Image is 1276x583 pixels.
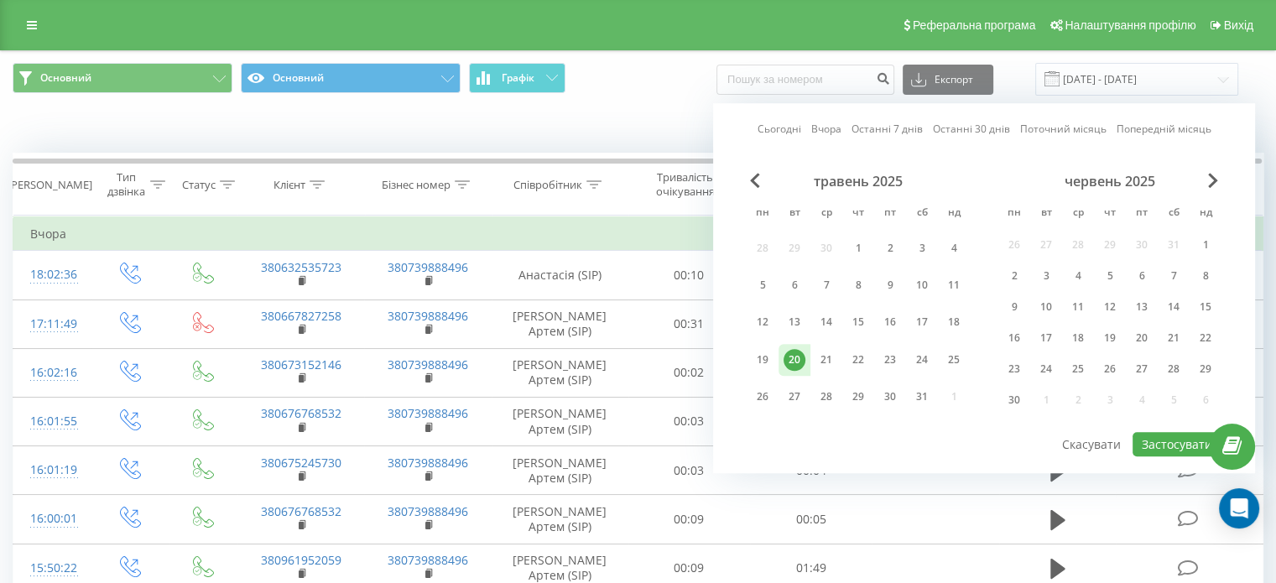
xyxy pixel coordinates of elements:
[1208,173,1218,188] span: Next Month
[628,251,750,299] td: 00:10
[938,232,970,263] div: нд 4 трав 2025 р.
[1195,327,1216,349] div: 22
[628,299,750,348] td: 00:31
[815,274,837,296] div: 7
[1035,358,1057,380] div: 24
[752,349,773,371] div: 19
[842,232,874,263] div: чт 1 трав 2025 р.
[628,348,750,397] td: 00:02
[1065,201,1091,226] abbr: середа
[492,251,628,299] td: Анастасія (SIP)
[261,405,341,421] a: 380676768532
[874,307,906,338] div: пт 16 трав 2025 р.
[906,382,938,413] div: сб 31 трав 2025 р.
[1190,294,1221,320] div: нд 15 черв 2025 р.
[1030,263,1062,289] div: вт 3 черв 2025 р.
[1224,18,1253,32] span: Вихід
[998,173,1221,190] div: червень 2025
[941,201,966,226] abbr: неділя
[906,232,938,263] div: сб 3 трав 2025 р.
[643,170,727,199] div: Тривалість очікування
[1195,265,1216,287] div: 8
[906,344,938,375] div: сб 24 трав 2025 р.
[388,455,468,471] a: 380739888496
[779,270,810,301] div: вт 6 трав 2025 р.
[842,382,874,413] div: чт 29 трав 2025 р.
[273,178,305,192] div: Клієнт
[716,65,894,95] input: Пошук за номером
[903,65,993,95] button: Експорт
[1067,265,1089,287] div: 4
[750,495,872,544] td: 00:05
[628,446,750,495] td: 00:03
[1163,358,1185,380] div: 28
[943,237,965,259] div: 4
[1003,327,1025,349] div: 16
[1131,358,1153,380] div: 27
[1020,122,1107,138] a: Поточний місяць
[874,382,906,413] div: пт 30 трав 2025 р.
[747,307,779,338] div: пн 12 трав 2025 р.
[1003,265,1025,287] div: 2
[13,63,232,93] button: Основний
[906,270,938,301] div: сб 10 трав 2025 р.
[492,495,628,544] td: [PERSON_NAME] Артем (SIP)
[1062,357,1094,382] div: ср 25 черв 2025 р.
[1035,296,1057,318] div: 10
[8,178,92,192] div: [PERSON_NAME]
[40,71,91,85] span: Основний
[879,349,901,371] div: 23
[1003,389,1025,411] div: 30
[1099,358,1121,380] div: 26
[1158,325,1190,351] div: сб 21 черв 2025 р.
[747,270,779,301] div: пн 5 трав 2025 р.
[30,308,75,341] div: 17:11:49
[261,357,341,372] a: 380673152146
[1131,265,1153,287] div: 6
[1099,327,1121,349] div: 19
[810,382,842,413] div: ср 28 трав 2025 р.
[943,312,965,334] div: 18
[911,312,933,334] div: 17
[842,344,874,375] div: чт 22 трав 2025 р.
[938,307,970,338] div: нд 18 трав 2025 р.
[241,63,461,93] button: Основний
[852,122,923,138] a: Останні 7 днів
[1190,325,1221,351] div: нд 22 черв 2025 р.
[1193,201,1218,226] abbr: неділя
[1030,325,1062,351] div: вт 17 черв 2025 р.
[261,552,341,568] a: 380961952059
[998,325,1030,351] div: пн 16 черв 2025 р.
[30,258,75,291] div: 18:02:36
[382,178,451,192] div: Бізнес номер
[998,294,1030,320] div: пн 9 черв 2025 р.
[1062,263,1094,289] div: ср 4 черв 2025 р.
[502,72,534,84] span: Графік
[842,270,874,301] div: чт 8 трав 2025 р.
[1131,296,1153,318] div: 13
[469,63,565,93] button: Графік
[846,201,871,226] abbr: четвер
[1053,432,1130,456] button: Скасувати
[182,178,216,192] div: Статус
[1030,357,1062,382] div: вт 24 черв 2025 р.
[750,173,760,188] span: Previous Month
[388,308,468,324] a: 380739888496
[30,357,75,389] div: 16:02:16
[1003,296,1025,318] div: 9
[30,405,75,438] div: 16:01:55
[814,201,839,226] abbr: середа
[879,237,901,259] div: 2
[1131,327,1153,349] div: 20
[874,232,906,263] div: пт 2 трав 2025 р.
[1094,263,1126,289] div: чт 5 черв 2025 р.
[1158,294,1190,320] div: сб 14 черв 2025 р.
[1062,294,1094,320] div: ср 11 черв 2025 р.
[628,495,750,544] td: 00:09
[1067,327,1089,349] div: 18
[810,307,842,338] div: ср 14 трав 2025 р.
[747,344,779,375] div: пн 19 трав 2025 р.
[261,503,341,519] a: 380676768532
[1163,327,1185,349] div: 21
[847,312,869,334] div: 15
